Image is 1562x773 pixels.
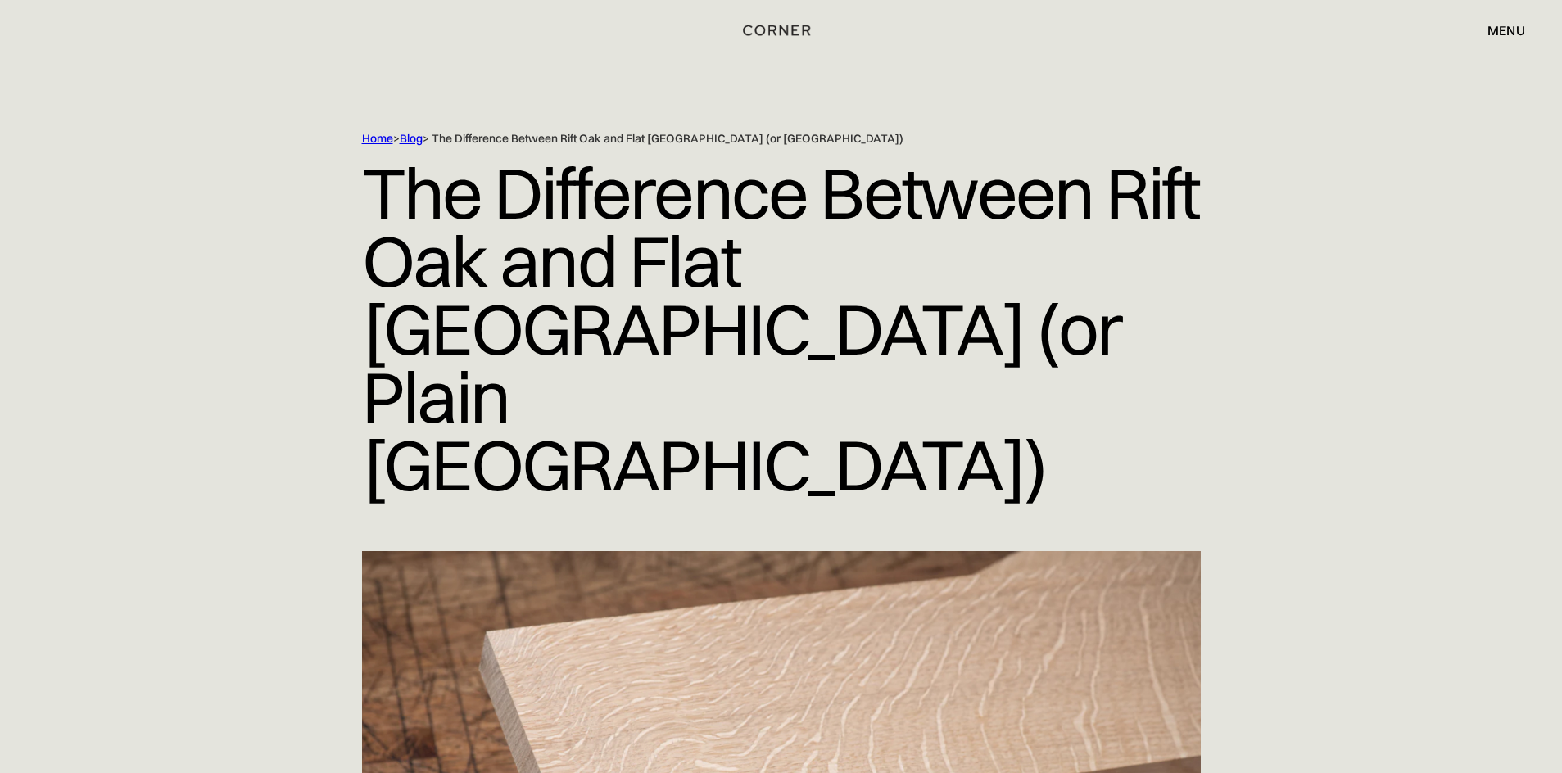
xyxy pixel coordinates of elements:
[1487,24,1525,37] div: menu
[362,131,1132,147] div: > > The Difference Between Rift Oak and Flat [GEOGRAPHIC_DATA] (or [GEOGRAPHIC_DATA])
[723,20,840,41] a: home
[400,131,423,146] a: Blog
[362,147,1201,512] h1: The Difference Between Rift Oak and Flat [GEOGRAPHIC_DATA] (or Plain [GEOGRAPHIC_DATA])
[1471,16,1525,44] div: menu
[362,131,393,146] a: Home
